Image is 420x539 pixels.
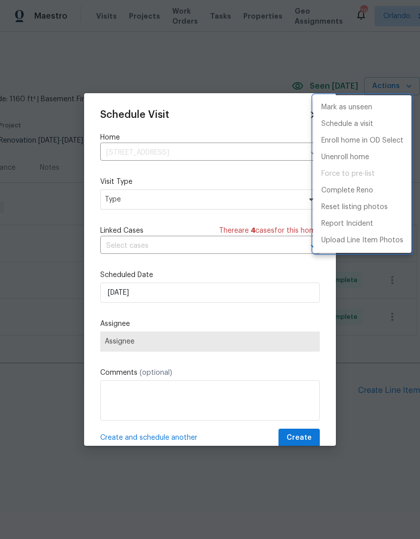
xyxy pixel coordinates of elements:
[321,202,388,213] p: Reset listing photos
[321,119,373,129] p: Schedule a visit
[321,152,369,163] p: Unenroll home
[321,136,403,146] p: Enroll home in OD Select
[321,235,403,246] p: Upload Line Item Photos
[321,102,372,113] p: Mark as unseen
[321,185,373,196] p: Complete Reno
[313,166,411,182] span: Setup visit must be completed before moving home to pre-list
[321,219,373,229] p: Report Incident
